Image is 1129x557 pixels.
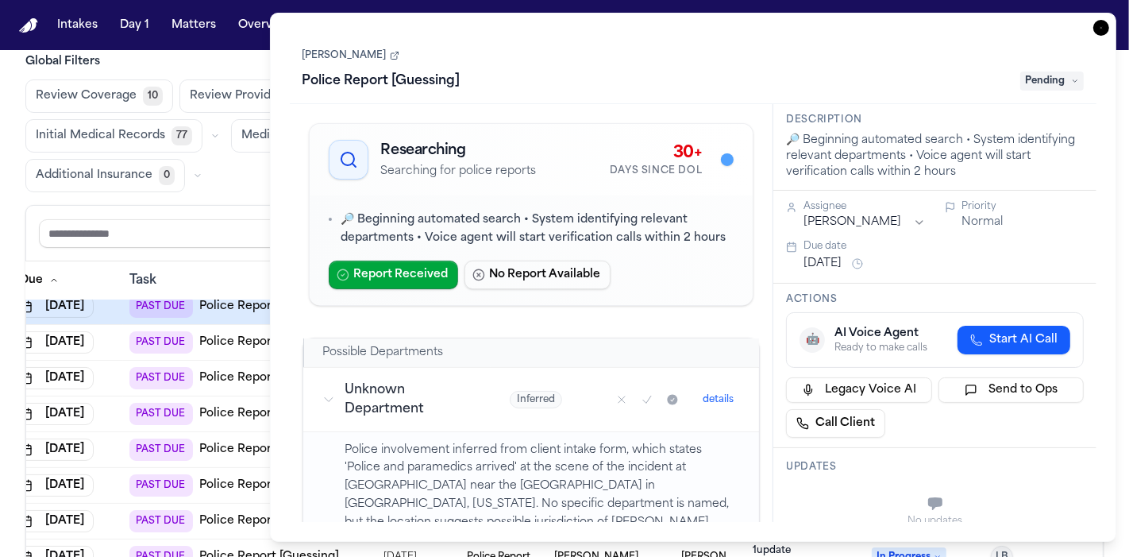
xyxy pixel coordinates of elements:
[806,332,819,348] span: 🤖
[171,126,192,145] span: 77
[661,389,684,411] button: Mark as received
[10,474,94,497] button: [DATE]
[753,544,877,557] div: 1 update
[958,326,1070,354] button: Start AI Call
[360,11,405,40] button: Firms
[199,513,332,529] a: Police Report [Verified]
[786,293,1084,306] h3: Actions
[179,79,319,113] button: Review Provider13
[232,11,299,40] button: Overview
[10,439,94,461] button: [DATE]
[10,331,94,354] button: [DATE]
[492,11,565,40] button: crownMetrics
[610,164,702,177] div: Days Since DOL
[199,478,339,493] a: Police Report [Guessing]
[938,377,1084,403] button: Send to Ops
[25,54,1104,70] h3: Global Filters
[10,296,94,318] button: [DATE]
[611,389,633,411] button: Mark as no report
[159,166,175,185] span: 0
[786,133,1084,180] div: 🔎 Beginning automated search • System identifying relevant departments • Voice agent will start v...
[129,271,339,290] div: Task
[114,11,156,40] button: Day 1
[199,335,339,350] a: Police Report [Guessing]
[786,377,931,403] button: Legacy Voice AI
[241,128,337,144] span: Medical Records
[962,200,1084,213] div: Priority
[36,88,137,104] span: Review Coverage
[636,389,658,411] button: Mark as confirmed
[129,367,193,389] span: PAST DUE
[510,391,562,408] span: Inferred
[25,159,185,192] button: Additional Insurance0
[231,119,382,153] button: Medical Records596
[129,331,193,354] span: PAST DUE
[165,11,222,40] button: Matters
[129,474,193,497] span: PAST DUE
[329,261,458,289] button: Report Received
[10,510,94,532] button: [DATE]
[848,254,867,273] button: Snooze task
[803,256,842,272] button: [DATE]
[10,266,68,295] button: Due
[199,299,339,315] a: Police Report [Guessing]
[25,79,173,113] button: Review Coverage10
[414,11,483,40] button: The Flock
[10,403,94,425] button: [DATE]
[36,168,152,184] span: Additional Insurance
[341,211,734,248] p: 🔎 Beginning automated search • System identifying relevant departments • Voice agent will start v...
[464,261,611,289] button: No Report Available
[19,18,38,33] img: Finch Logo
[803,240,1084,253] div: Due date
[962,215,1004,230] button: Normal
[199,406,345,422] a: Police Report [Can't Find]
[381,140,537,162] h2: Researching
[1020,72,1084,91] span: Pending
[834,342,927,354] div: Ready to make calls
[296,68,467,94] h1: Police Report [Guessing]
[786,409,885,438] a: Call Client
[345,381,472,419] h3: Unknown Department
[199,442,339,458] a: Police Report [Guessing]
[696,390,740,409] button: details
[323,345,444,361] h2: Possible Departments
[190,88,283,104] span: Review Provider
[10,367,94,389] button: [DATE]
[25,119,202,153] button: Initial Medical Records77
[129,510,193,532] span: PAST DUE
[803,200,925,213] div: Assignee
[199,370,345,386] a: Police Report [Unverified]
[302,49,399,62] a: [PERSON_NAME]
[309,11,351,40] button: Tasks
[129,296,193,318] span: PAST DUE
[381,164,537,180] p: Searching for police reports
[129,439,193,461] span: PAST DUE
[786,114,1084,126] h3: Description
[51,11,104,40] button: Intakes
[989,332,1058,348] span: Start AI Call
[834,326,927,342] div: AI Voice Agent
[19,18,38,33] a: Home
[36,128,165,144] span: Initial Medical Records
[786,515,1084,528] div: No updates
[143,87,163,106] span: 10
[129,403,193,425] span: PAST DUE
[610,142,702,164] div: 30+
[786,461,1084,474] h3: Updates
